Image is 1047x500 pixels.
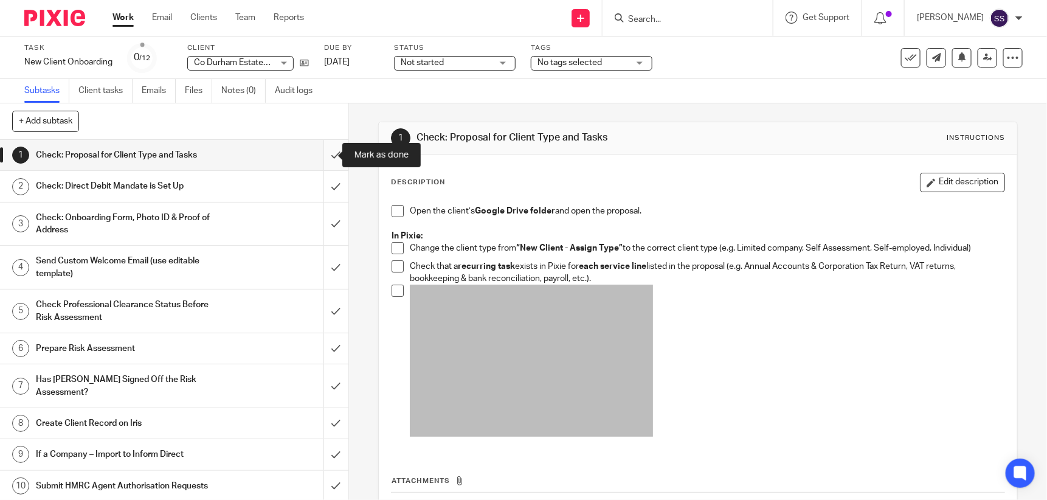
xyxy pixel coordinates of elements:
div: 6 [12,340,29,357]
label: Due by [324,43,379,53]
h1: Check: Direct Debit Mandate is Set Up [36,177,219,195]
span: Not started [401,58,444,67]
input: Search [627,15,736,26]
button: Edit description [920,173,1005,192]
a: Emails [142,79,176,103]
div: Instructions [947,133,1005,143]
h1: Check Professional Clearance Status Before Risk Assessment [36,296,219,327]
p: Check that a exists in Pixie for listed in the proposal (e.g. Annual Accounts & Corporation Tax R... [410,260,1004,285]
a: Clients [190,12,217,24]
span: Attachments [392,477,450,484]
h1: Check: Proposal for Client Type and Tasks [36,146,219,164]
h1: Prepare Risk Assessment [36,339,219,358]
div: 4 [12,259,29,276]
a: Client tasks [78,79,133,103]
label: Task [24,43,112,53]
a: Files [185,79,212,103]
div: New Client Onboarding [24,56,112,68]
h1: Send Custom Welcome Email (use editable template) [36,252,219,283]
span: Get Support [803,13,849,22]
small: /12 [140,55,151,61]
strong: Google Drive folder [475,207,555,215]
p: Change the client type from to the correct client type (e.g. Limited company, Self Assessment, Se... [410,242,1004,254]
p: Description [391,178,445,187]
p: Open the client’s and open the proposal. [410,205,1004,217]
div: 1 [12,147,29,164]
a: Subtasks [24,79,69,103]
a: Team [235,12,255,24]
a: Notes (0) [221,79,266,103]
a: Audit logs [275,79,322,103]
p: [PERSON_NAME] [917,12,984,24]
label: Tags [531,43,652,53]
span: [DATE] [324,58,350,66]
strong: recurring task [458,262,515,271]
h1: Submit HMRC Agent Authorisation Requests [36,477,219,495]
div: 7 [12,378,29,395]
h1: Has [PERSON_NAME] Signed Off the Risk Assessment? [36,370,219,401]
span: No tags selected [537,58,602,67]
div: 10 [12,477,29,495]
div: 3 [12,215,29,232]
h1: Create Client Record on Iris [36,414,219,432]
h1: Check: Proposal for Client Type and Tasks [416,131,724,144]
span: Co Durham Estates Ltd [194,58,282,67]
strong: each service line [579,262,646,271]
strong: “New Client - Assign Type” [516,244,623,252]
img: svg%3E [990,9,1009,28]
div: 5 [12,303,29,320]
a: Reports [274,12,304,24]
img: Pixie [24,10,85,26]
div: 9 [12,446,29,463]
div: 1 [391,128,410,148]
a: Work [112,12,134,24]
h1: If a Company – Import to Inform Direct [36,445,219,464]
a: Email [152,12,172,24]
h1: Check: Onboarding Form, Photo ID & Proof of Address [36,209,219,240]
button: + Add subtask [12,111,79,131]
div: 8 [12,415,29,432]
div: 0 [134,50,151,64]
div: 2 [12,178,29,195]
strong: In Pixie: [392,232,423,240]
label: Client [187,43,309,53]
label: Status [394,43,516,53]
